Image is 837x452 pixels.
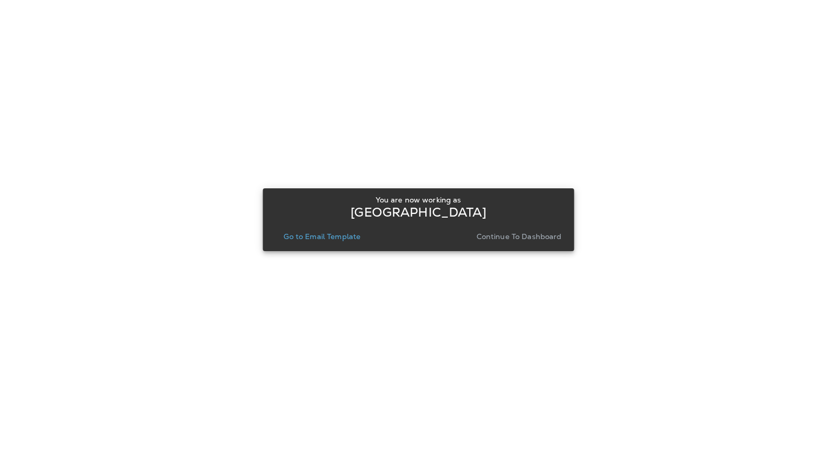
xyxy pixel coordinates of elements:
[472,229,566,244] button: Continue to Dashboard
[279,229,365,244] button: Go to Email Template
[350,208,486,217] p: [GEOGRAPHIC_DATA]
[284,232,360,241] p: Go to Email Template
[477,232,562,241] p: Continue to Dashboard
[376,196,461,204] p: You are now working as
